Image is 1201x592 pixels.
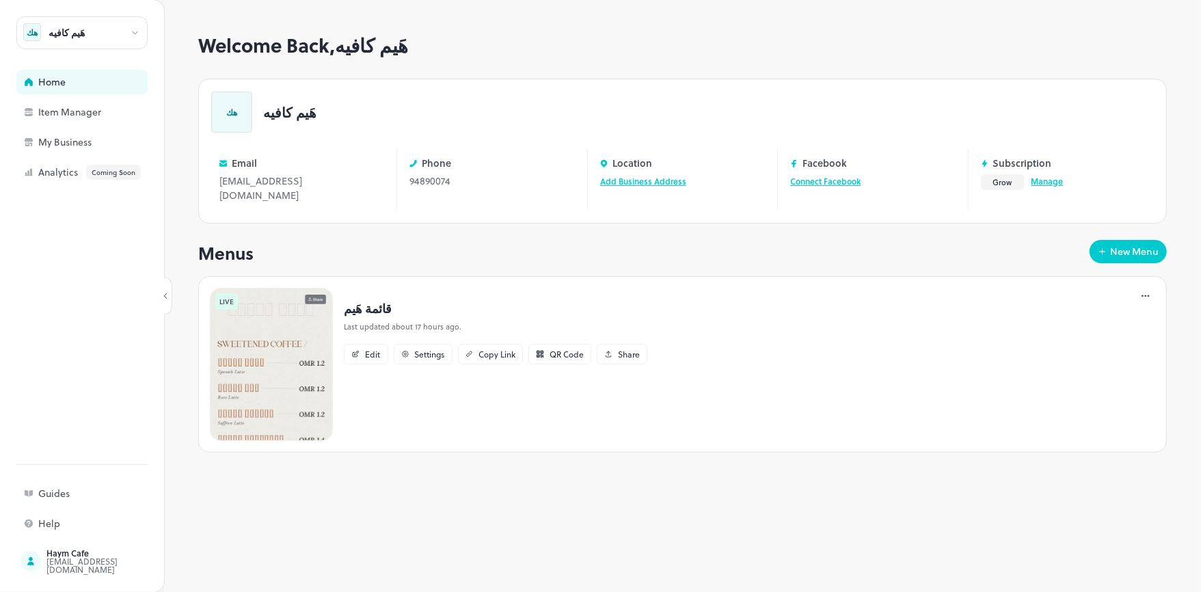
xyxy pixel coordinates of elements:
[23,23,41,41] div: هك
[38,165,175,180] div: Analytics
[802,158,847,168] p: Facebook
[86,165,141,180] div: Coming Soon
[600,175,686,187] a: Add Business Address
[38,489,175,498] div: Guides
[49,28,85,38] div: هَيم كافيه
[981,174,1025,190] button: Grow
[46,557,175,574] div: [EMAIL_ADDRESS][DOMAIN_NAME]
[366,350,381,358] div: Edit
[1090,240,1167,263] button: New Menu
[198,34,1167,57] h1: Welcome Back, هَيم كافيه
[38,107,175,117] div: Item Manager
[415,350,445,358] div: Settings
[790,175,861,187] a: Connect Facebook
[38,137,175,147] div: My Business
[198,240,254,266] p: Menus
[38,77,175,87] div: Home
[993,158,1052,168] p: Subscription
[263,105,316,119] p: هَيم كافيه
[618,350,640,358] div: Share
[38,519,175,528] div: Help
[1110,247,1159,256] div: New Menu
[409,174,574,188] div: 94890074
[210,288,333,441] img: 17550066508814fxynp5cd1d.png
[232,158,257,168] p: Email
[211,92,252,133] div: هك
[422,158,451,168] p: Phone
[215,293,238,310] div: LIVE
[612,158,652,168] p: Location
[550,350,584,358] div: QR Code
[1031,175,1064,187] a: Manage
[46,549,175,557] div: Haym Cafe
[478,350,515,358] div: Copy Link
[344,321,647,333] p: Last updated about 17 hours ago.
[219,174,384,202] div: [EMAIL_ADDRESS][DOMAIN_NAME]
[344,299,647,317] p: قائمة هَيم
